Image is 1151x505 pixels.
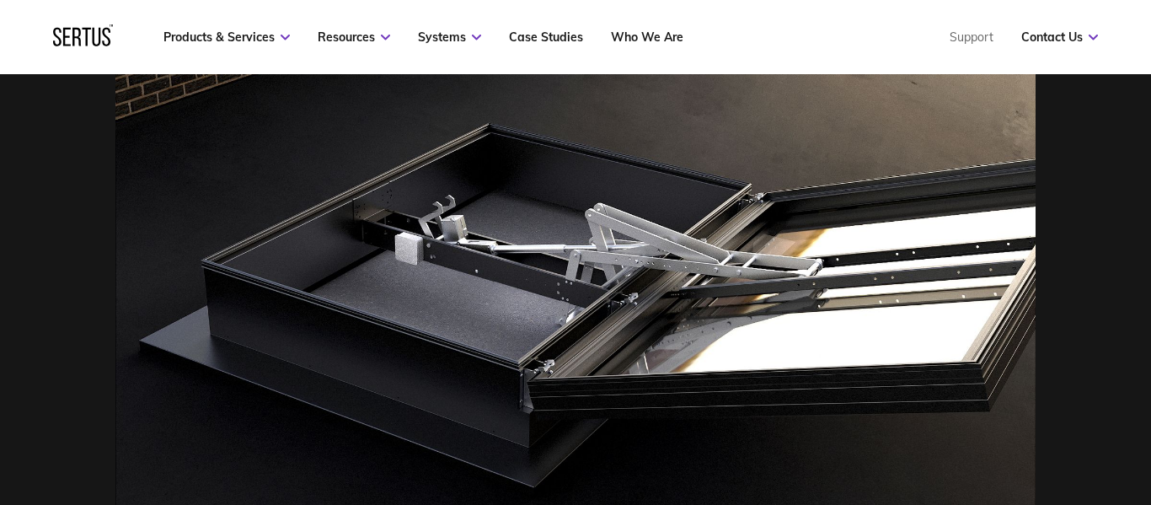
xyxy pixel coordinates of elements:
a: Resources [318,30,390,45]
iframe: Chat Widget [848,309,1151,505]
a: Case Studies [509,30,583,45]
a: Contact Us [1021,30,1098,45]
a: Systems [418,30,481,45]
a: Support [950,30,993,45]
a: Who We Are [611,30,683,45]
a: Products & Services [163,30,290,45]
